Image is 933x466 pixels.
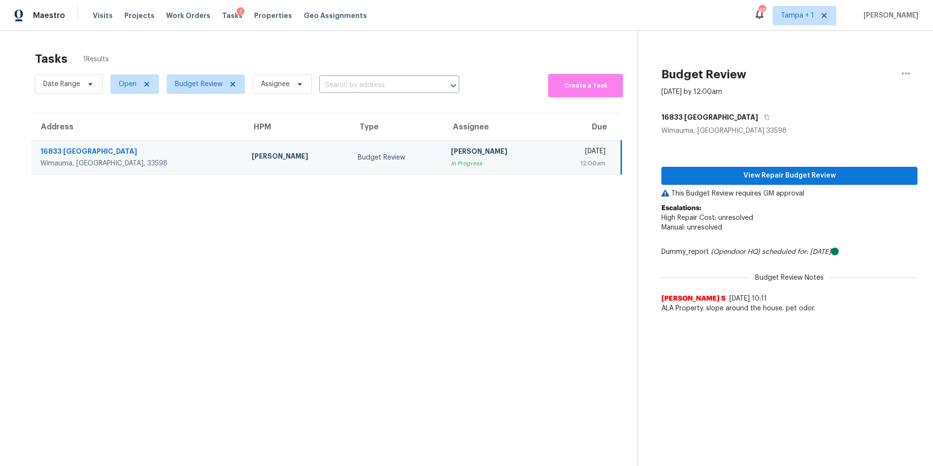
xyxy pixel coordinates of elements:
[451,159,541,168] div: In Progress
[447,79,460,92] button: Open
[661,205,701,212] b: Escalations:
[252,151,342,163] div: [PERSON_NAME]
[758,108,771,126] button: Copy Address
[548,74,623,97] button: Create a Task
[35,54,68,64] h2: Tasks
[31,113,244,141] th: Address
[661,294,726,304] span: [PERSON_NAME] S
[661,224,722,231] span: Manual: unresolved
[350,113,443,141] th: Type
[759,6,765,16] div: 45
[762,249,831,255] i: scheduled for: [DATE]
[669,170,910,182] span: View Repair Budget Review
[319,78,432,93] input: Search by address
[711,249,760,255] i: (Opendoor HQ)
[83,54,109,64] span: 1 Results
[729,295,767,302] span: [DATE] 10:11
[549,113,621,141] th: Due
[175,79,223,89] span: Budget Review
[661,247,917,257] div: Dummy_report
[661,215,753,221] span: High Repair Cost: unresolved
[557,146,605,159] div: [DATE]
[451,146,541,159] div: [PERSON_NAME]
[43,79,80,89] span: Date Range
[661,167,917,185] button: View Repair Budget Review
[661,304,917,313] span: ALA Property. slope around the house. pet odor.
[661,70,746,79] h2: Budget Review
[443,113,549,141] th: Assignee
[254,11,292,20] span: Properties
[860,11,918,20] span: [PERSON_NAME]
[553,80,618,91] span: Create a Task
[237,7,244,17] div: 1
[358,153,435,162] div: Budget Review
[661,87,722,97] div: [DATE] by 12:00am
[166,11,210,20] span: Work Orders
[40,159,236,168] div: Wimauma, [GEOGRAPHIC_DATA], 33598
[661,112,758,122] h5: 16833 [GEOGRAPHIC_DATA]
[261,79,290,89] span: Assignee
[781,11,814,20] span: Tampa + 1
[124,11,155,20] span: Projects
[304,11,367,20] span: Geo Assignments
[222,12,242,19] span: Tasks
[40,146,236,159] div: 16833 [GEOGRAPHIC_DATA]
[119,79,137,89] span: Open
[749,273,829,283] span: Budget Review Notes
[93,11,113,20] span: Visits
[661,126,917,136] div: Wimauma, [GEOGRAPHIC_DATA] 33598
[244,113,350,141] th: HPM
[661,189,917,198] p: This Budget Review requires GM approval
[557,159,605,168] div: 12:00am
[33,11,65,20] span: Maestro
